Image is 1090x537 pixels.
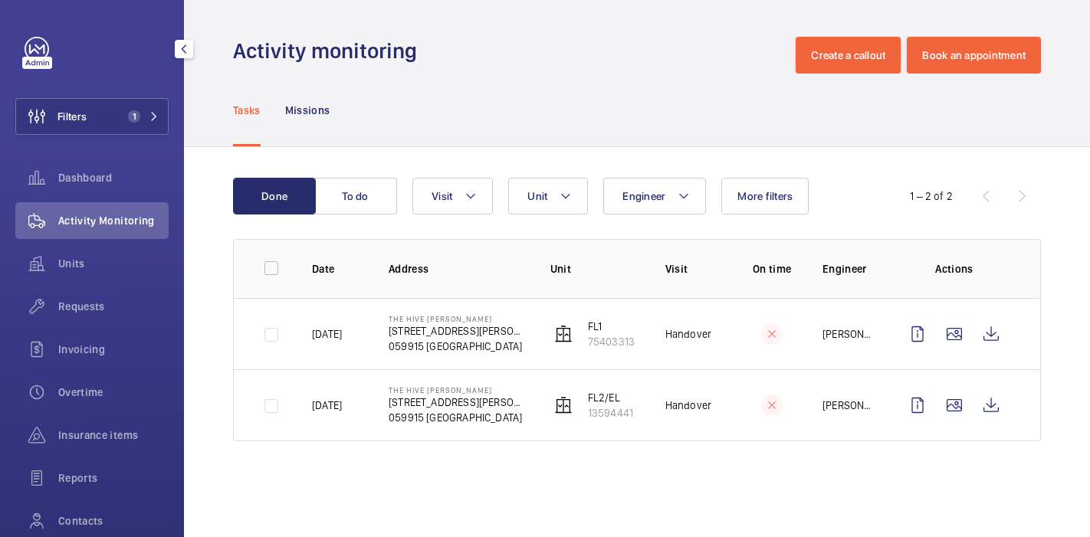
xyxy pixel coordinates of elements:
p: 059915 [GEOGRAPHIC_DATA] [389,410,526,425]
p: [STREET_ADDRESS][PERSON_NAME] (THE HIVE) [389,395,526,410]
p: [DATE] [312,398,342,413]
button: To do [314,178,397,214]
span: Reports [58,470,169,486]
p: 13594441 [588,405,633,421]
span: Filters [57,109,87,124]
span: Unit [527,190,547,202]
p: Date [312,261,364,277]
p: [PERSON_NAME] [822,398,875,413]
button: Book an appointment [907,37,1041,74]
span: Activity Monitoring [58,213,169,228]
p: Missions [285,103,330,118]
span: Units [58,256,169,271]
p: [STREET_ADDRESS][PERSON_NAME] (THE HIVE) [389,323,526,339]
button: Unit [508,178,588,214]
p: FL2/EL [588,390,633,405]
span: Visit [432,190,452,202]
img: elevator.svg [554,325,573,343]
p: [PERSON_NAME] [822,326,875,342]
button: More filters [721,178,809,214]
h1: Activity monitoring [233,37,426,65]
img: elevator.svg [554,396,573,414]
span: Insurance items [58,427,169,443]
p: Tasks [233,103,261,118]
p: Handover [665,398,711,413]
p: The Hive [PERSON_NAME] [389,314,526,323]
span: Invoicing [58,342,169,357]
p: On time [746,261,798,277]
p: FL1 [588,319,635,334]
p: Unit [550,261,641,277]
button: Done [233,178,316,214]
span: 1 [128,110,140,123]
button: Filters1 [15,98,169,135]
p: 75403313 [588,334,635,349]
p: [DATE] [312,326,342,342]
p: The Hive [PERSON_NAME] [389,385,526,395]
p: Handover [665,326,711,342]
p: Engineer [822,261,875,277]
button: Create a callout [796,37,901,74]
div: 1 – 2 of 2 [910,188,953,204]
p: 059915 [GEOGRAPHIC_DATA] [389,339,526,354]
button: Visit [412,178,493,214]
span: Requests [58,299,169,314]
p: Visit [665,261,721,277]
p: Actions [899,261,1010,277]
span: Overtime [58,385,169,400]
p: Address [389,261,526,277]
button: Engineer [603,178,706,214]
span: More filters [737,190,793,202]
span: Contacts [58,513,169,529]
span: Engineer [622,190,665,202]
span: Dashboard [58,170,169,185]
